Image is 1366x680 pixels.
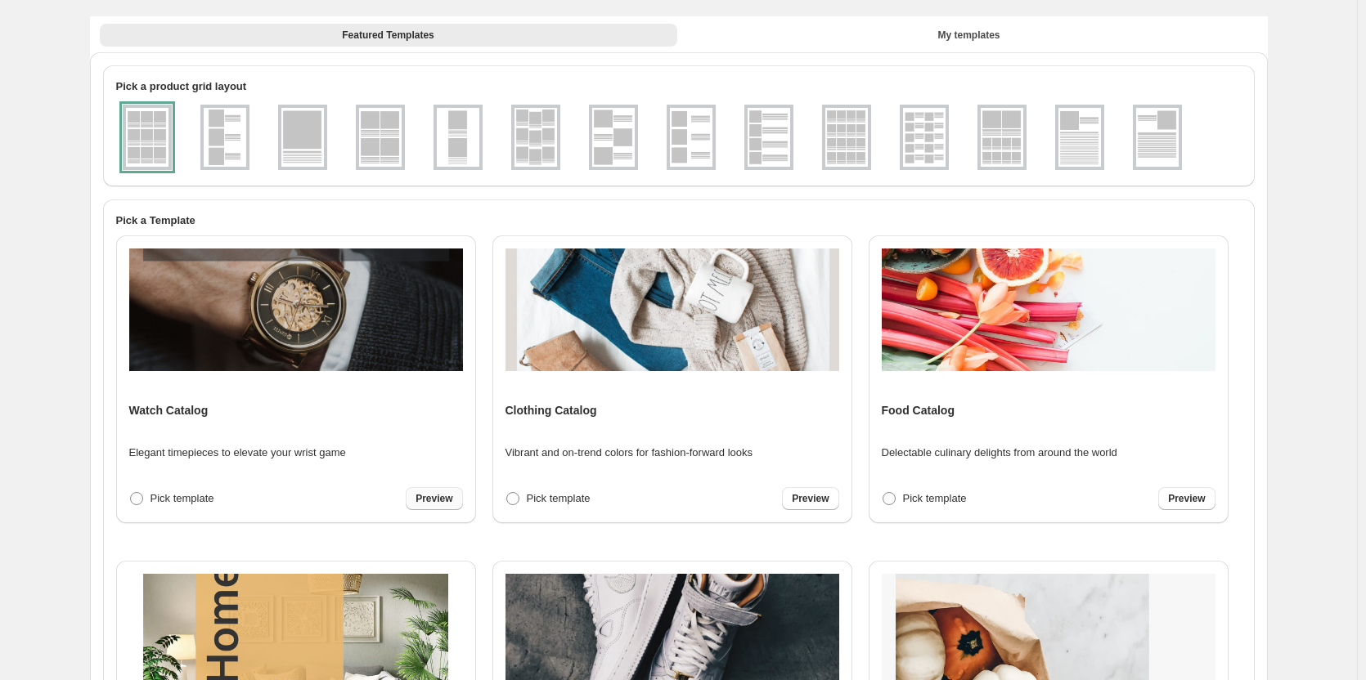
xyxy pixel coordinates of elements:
[792,492,829,505] span: Preview
[416,492,452,505] span: Preview
[506,402,597,418] h4: Clothing Catalog
[937,29,1000,42] span: My templates
[903,108,946,167] img: g2x5v1
[506,445,753,461] p: Vibrant and on-trend colors for fashion-forward looks
[359,108,402,167] img: g2x2v1
[514,108,557,167] img: g3x3v2
[882,402,955,418] h4: Food Catalog
[527,492,591,504] span: Pick template
[342,29,434,42] span: Featured Templates
[1058,108,1101,167] img: g1x1v2
[825,108,868,167] img: g4x4v1
[204,108,246,167] img: g1x3v1
[406,487,462,510] a: Preview
[1136,108,1179,167] img: g1x1v3
[981,108,1023,167] img: g2x1_4x2v1
[116,212,1242,229] h2: Pick a Template
[129,445,346,461] p: Elegant timepieces to elevate your wrist game
[882,445,1117,461] p: Delectable culinary delights from around the world
[281,108,324,167] img: g1x1v1
[1158,487,1215,510] a: Preview
[903,492,967,504] span: Pick template
[1168,492,1205,505] span: Preview
[437,108,479,167] img: g1x2v1
[782,487,838,510] a: Preview
[129,402,209,418] h4: Watch Catalog
[748,108,790,167] img: g1x4v1
[592,108,635,167] img: g1x3v2
[116,78,1242,95] h2: Pick a product grid layout
[670,108,712,167] img: g1x3v3
[151,492,214,504] span: Pick template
